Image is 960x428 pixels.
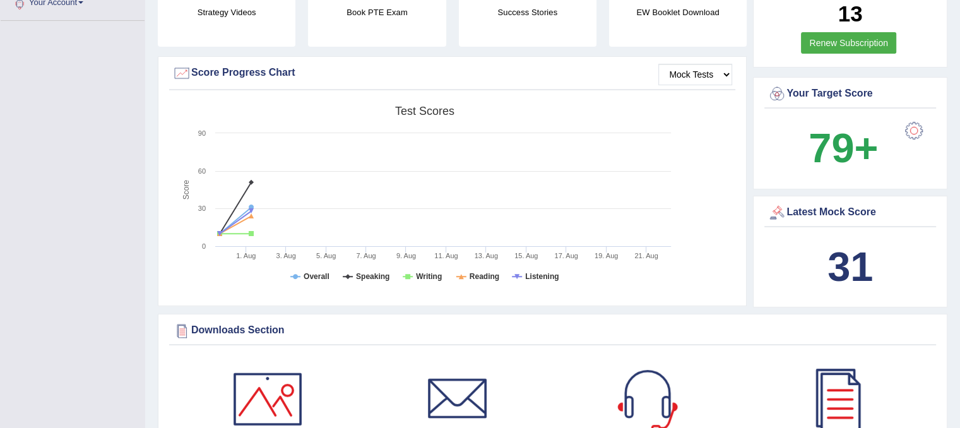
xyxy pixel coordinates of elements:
h4: Book PTE Exam [308,6,446,19]
h4: Success Stories [459,6,596,19]
tspan: 13. Aug [475,252,498,259]
div: Latest Mock Score [767,203,933,222]
div: Your Target Score [767,85,933,104]
b: 79+ [809,125,878,171]
tspan: 21. Aug [634,252,658,259]
tspan: 11. Aug [434,252,458,259]
tspan: Writing [416,272,442,281]
tspan: Test scores [395,105,454,117]
div: Score Progress Chart [172,64,732,83]
tspan: 17. Aug [555,252,578,259]
tspan: 5. Aug [316,252,336,259]
h4: EW Booklet Download [609,6,747,19]
tspan: 7. Aug [356,252,376,259]
tspan: Overall [304,272,329,281]
tspan: Speaking [356,272,389,281]
text: 0 [202,242,206,250]
tspan: Score [182,180,191,200]
text: 90 [198,129,206,137]
a: Renew Subscription [801,32,896,54]
text: 60 [198,167,206,175]
b: 31 [827,244,873,290]
tspan: 9. Aug [396,252,416,259]
tspan: Reading [470,272,499,281]
div: Downloads Section [172,321,933,340]
b: 13 [838,1,863,26]
tspan: 1. Aug [236,252,256,259]
tspan: 3. Aug [276,252,296,259]
text: 30 [198,205,206,212]
tspan: 15. Aug [514,252,538,259]
tspan: Listening [525,272,559,281]
tspan: 19. Aug [595,252,618,259]
h4: Strategy Videos [158,6,295,19]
